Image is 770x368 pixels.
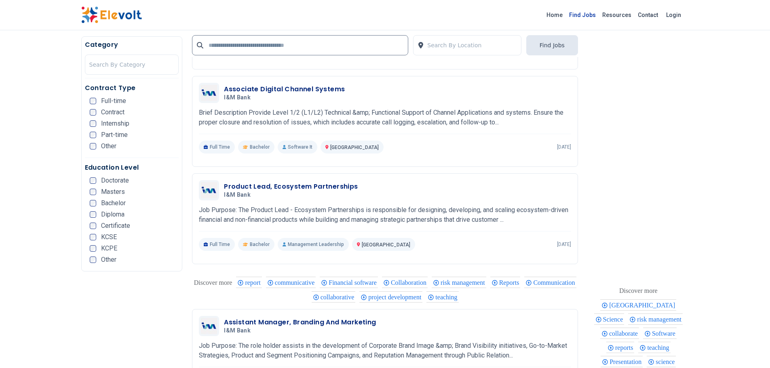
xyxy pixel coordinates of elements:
a: Login [661,7,686,23]
span: Masters [101,189,125,195]
span: I&M Bank [224,191,251,199]
div: science [647,356,676,367]
span: KCSE [101,234,117,240]
input: Masters [90,189,96,195]
span: Contract [101,109,124,116]
h5: Contract Type [85,83,179,93]
div: collaborate [600,328,639,339]
div: project development [359,291,422,303]
span: Software [652,330,678,337]
div: Financial software [320,277,378,288]
span: collaborate [609,330,640,337]
input: Other [90,143,96,149]
span: project development [368,294,424,301]
span: Other [101,257,116,263]
div: report [236,277,262,288]
div: collaborative [312,291,356,303]
a: Resources [599,8,635,21]
span: I&M Bank [224,327,251,334]
span: reports [615,344,635,351]
span: Certificate [101,223,130,229]
h3: Product Lead, Ecosystem Partnerships [224,182,358,191]
a: Home [543,8,566,21]
p: Job Purpose: The Product Lead - Ecosystem Partnerships is responsible for designing, developing, ... [199,205,571,225]
input: Other [90,257,96,263]
div: risk management [432,277,486,288]
p: Full Time [199,141,235,154]
p: Job Purpose: The role holder assists in the development of Corporate Brand Image &amp; Brand Visi... [199,341,571,360]
div: Reports [490,277,521,288]
p: Brief Description Provide Level 1/2 (L1/L2) Technical &amp; Functional Support of Channel Applica... [199,108,571,127]
div: Nairobi [600,299,676,311]
input: Contract [90,109,96,116]
p: [DATE] [557,144,571,150]
div: These are topics related to the article that might interest you [194,277,232,288]
span: Diploma [101,211,124,218]
input: Part-time [90,132,96,138]
input: KCSE [90,234,96,240]
h3: Associate Digital Channel Systems [224,84,345,94]
span: [GEOGRAPHIC_DATA] [330,145,379,150]
input: Bachelor [90,200,96,206]
span: science [656,358,677,365]
input: Internship [90,120,96,127]
span: Full-time [101,98,126,104]
span: KCPE [101,245,117,252]
span: Presentation [610,358,644,365]
span: risk management [441,279,487,286]
div: teaching [638,342,670,353]
p: Software It [278,141,317,154]
img: I&M Bank [201,85,217,101]
div: Communication [524,277,576,288]
span: [GEOGRAPHIC_DATA] [609,302,677,309]
span: teaching [435,294,460,301]
span: [GEOGRAPHIC_DATA] [362,242,410,248]
span: Reports [499,279,522,286]
h5: Education Level [85,163,179,172]
p: Management Leadership [278,238,349,251]
span: communicative [275,279,317,286]
a: Find Jobs [566,8,599,21]
input: KCPE [90,245,96,252]
div: teaching [426,291,458,303]
span: Bachelor [250,144,270,150]
div: Science [594,313,624,325]
iframe: Advertisement [588,36,689,279]
a: Contact [635,8,661,21]
div: communicative [266,277,316,288]
img: I&M Bank [201,318,217,334]
span: risk management [637,316,684,323]
span: teaching [647,344,671,351]
p: Full Time [199,238,235,251]
iframe: Chat Widget [730,329,770,368]
img: Elevolt [81,6,142,23]
span: I&M Bank [224,94,251,101]
a: I&M BankAssociate Digital Channel SystemsI&M BankBrief Description Provide Level 1/2 (L1/L2) Tech... [199,83,571,154]
div: Presentation [601,356,643,367]
span: Science [603,316,626,323]
h5: Category [85,40,179,50]
div: These are topics related to the article that might interest you [619,285,658,297]
span: Bachelor [101,200,126,206]
span: Financial software [329,279,379,286]
div: risk management [628,313,683,325]
span: Doctorate [101,177,129,184]
input: Diploma [90,211,96,218]
h3: Assistant Manager, Branding And Marketing [224,318,376,327]
input: Full-time [90,98,96,104]
input: Certificate [90,223,96,229]
span: Other [101,143,116,149]
button: Find Jobs [526,35,578,55]
span: Bachelor [250,241,270,248]
img: I&M Bank [201,182,217,198]
a: I&M BankProduct Lead, Ecosystem PartnershipsI&M BankJob Purpose: The Product Lead - Ecosystem Par... [199,180,571,251]
input: Doctorate [90,177,96,184]
p: [DATE] [557,241,571,248]
span: Collaboration [391,279,429,286]
div: Software [643,328,677,339]
div: reports [606,342,634,353]
span: report [245,279,263,286]
div: Collaboration [382,277,428,288]
span: Communication [533,279,577,286]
